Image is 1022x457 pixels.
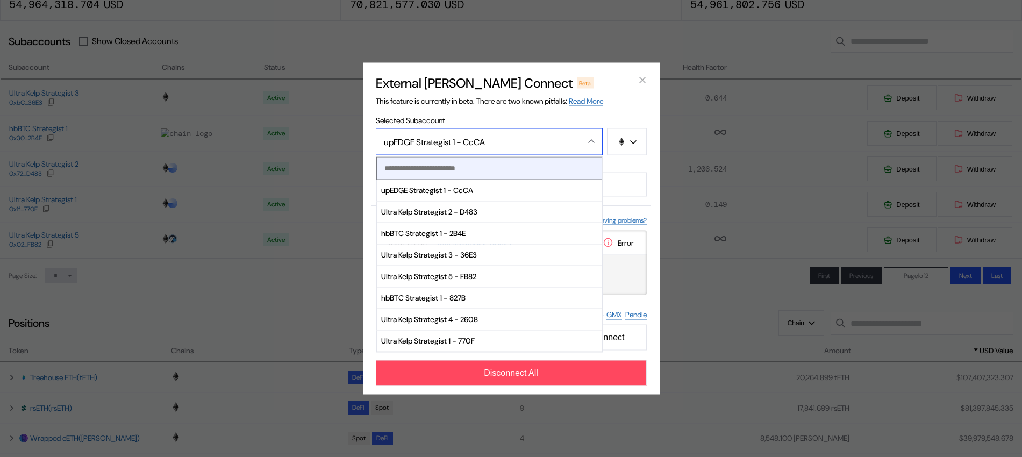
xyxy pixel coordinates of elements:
div: Beta [577,77,594,88]
button: Disconnect All [376,360,647,386]
button: hbBTC Strategist 1 - 827B [377,287,602,309]
span: Selected Subaccount [376,116,647,125]
button: Ultra Kelp Strategist 1 - 770F [377,330,602,352]
button: Ultra Kelp Strategist 2 - D483 [377,201,602,223]
span: Disconnect [577,329,628,347]
h2: External [PERSON_NAME] Connect [376,75,573,91]
img: chain logo [617,138,626,146]
a: GMX [606,310,622,320]
button: Ultra Kelp Strategist 5 - FB82 [377,266,602,287]
div: upEDGE Strategist 1 - CcCA [384,136,571,147]
button: Ultra Kelp Strategist 3 - 36E3 [377,244,602,266]
button: chain logo [607,128,647,155]
button: upEDGE Strategist 1 - CcCA [377,180,602,201]
div: Error [603,237,634,248]
a: Read More [569,96,603,106]
button: Close menu [376,128,603,155]
a: Having problems? [597,216,647,225]
a: Pendle [625,310,647,320]
span: Disconnect All [484,368,538,378]
button: Ultra Kelp Strategist 4 - 2608 [377,309,602,330]
button: close modal [634,72,651,89]
button: hbBTC Strategist 1 - 2B4E [377,223,602,244]
span: This feature is currently in beta. There are two known pitfalls: [376,96,603,106]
